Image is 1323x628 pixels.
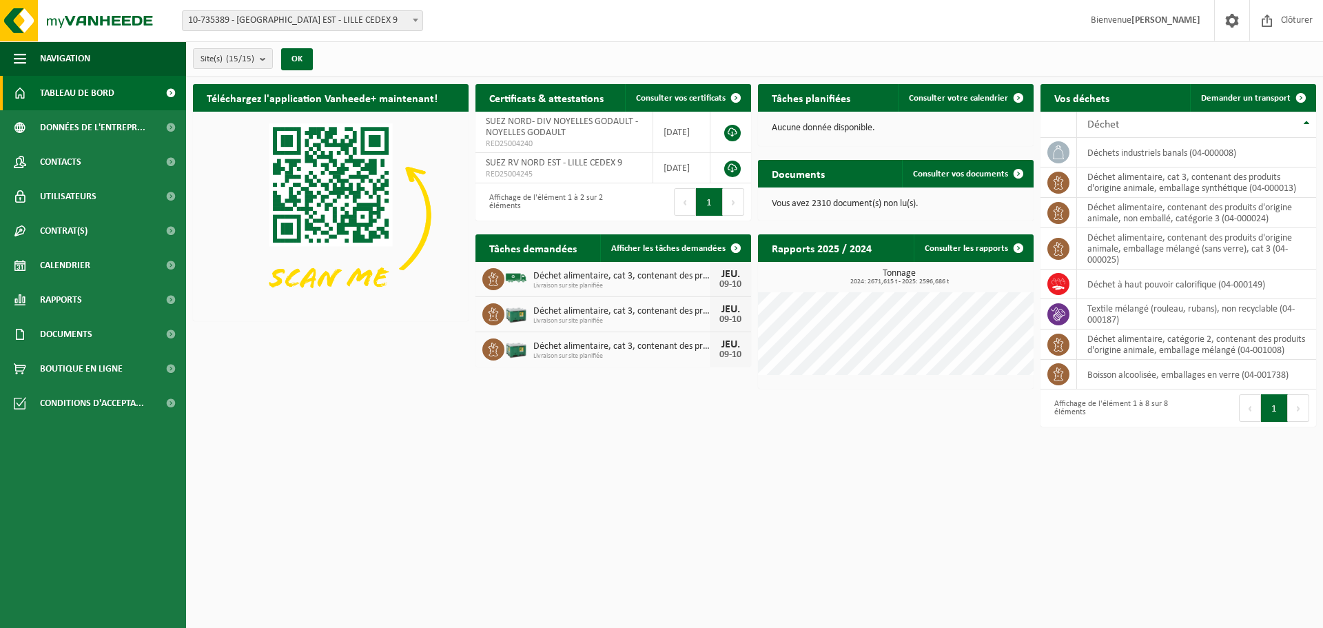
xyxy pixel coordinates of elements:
[486,169,642,180] span: RED25004245
[1077,299,1316,330] td: textile mélangé (rouleau, rubans), non recyclable (04-000187)
[1077,360,1316,389] td: boisson alcoolisée, emballages en verre (04-001738)
[758,234,885,261] h2: Rapports 2025 / 2024
[482,187,606,217] div: Affichage de l'élément 1 à 2 sur 2 éléments
[40,248,90,283] span: Calendrier
[533,341,710,352] span: Déchet alimentaire, cat 3, contenant des produits d'origine animale, emballage s...
[772,199,1020,209] p: Vous avez 2310 document(s) non lu(s).
[1261,394,1288,422] button: 1
[40,110,145,145] span: Données de l'entrepr...
[40,386,144,421] span: Conditions d'accepta...
[909,94,1008,103] span: Consulter votre calendrier
[504,336,528,360] img: PB-LB-0680-HPE-GN-01
[1288,394,1309,422] button: Next
[475,84,617,111] h2: Certificats & attestations
[1239,394,1261,422] button: Previous
[486,117,638,138] span: SUEZ NORD- DIV NOYELLES GODAULT - NOYELLES GODAULT
[636,94,726,103] span: Consulter vos certificats
[193,84,451,111] h2: Téléchargez l'application Vanheede+ maintenant!
[1131,15,1200,26] strong: [PERSON_NAME]
[1077,270,1316,299] td: déchet à haut pouvoir calorifique (04-000149)
[1077,330,1316,360] td: déchet alimentaire, catégorie 2, contenant des produits d'origine animale, emballage mélangé (04-...
[7,598,230,628] iframe: chat widget
[717,280,744,290] div: 09-10
[653,112,710,153] td: [DATE]
[533,317,710,325] span: Livraison sur site planifiée
[765,278,1034,285] span: 2024: 2671,615 t - 2025: 2596,686 t
[40,76,114,110] span: Tableau de bord
[504,301,528,325] img: PB-LB-0680-HPE-GN-01
[1077,168,1316,198] td: déchet alimentaire, cat 3, contenant des produits d'origine animale, emballage synthétique (04-00...
[226,54,254,63] count: (15/15)
[533,352,710,361] span: Livraison sur site planifiée
[486,139,642,150] span: RED25004240
[201,49,254,70] span: Site(s)
[486,158,622,168] span: SUEZ RV NORD EST - LILLE CEDEX 9
[533,271,710,282] span: Déchet alimentaire, cat 3, contenant des produits d'origine animale, emballage s...
[758,84,864,111] h2: Tâches planifiées
[475,234,591,261] h2: Tâches demandées
[696,188,723,216] button: 1
[913,170,1008,179] span: Consulter vos documents
[717,269,744,280] div: JEU.
[40,41,90,76] span: Navigation
[765,269,1034,285] h3: Tonnage
[717,339,744,350] div: JEU.
[193,112,469,318] img: Download de VHEPlus App
[533,282,710,290] span: Livraison sur site planifiée
[1201,94,1291,103] span: Demander un transport
[914,234,1032,262] a: Consulter les rapports
[1087,119,1119,130] span: Déchet
[653,153,710,183] td: [DATE]
[717,350,744,360] div: 09-10
[40,214,88,248] span: Contrat(s)
[611,244,726,253] span: Afficher les tâches demandées
[504,266,528,290] img: BL-SO-LV
[193,48,273,69] button: Site(s)(15/15)
[183,11,422,30] span: 10-735389 - SUEZ RV NORD EST - LILLE CEDEX 9
[758,160,839,187] h2: Documents
[717,304,744,315] div: JEU.
[717,315,744,325] div: 09-10
[40,317,92,352] span: Documents
[1077,198,1316,228] td: déchet alimentaire, contenant des produits d'origine animale, non emballé, catégorie 3 (04-000024)
[723,188,744,216] button: Next
[40,179,96,214] span: Utilisateurs
[40,352,123,386] span: Boutique en ligne
[1040,84,1123,111] h2: Vos déchets
[625,84,750,112] a: Consulter vos certificats
[1190,84,1315,112] a: Demander un transport
[1077,228,1316,270] td: déchet alimentaire, contenant des produits d'origine animale, emballage mélangé (sans verre), cat...
[772,123,1020,133] p: Aucune donnée disponible.
[1047,393,1171,423] div: Affichage de l'élément 1 à 8 sur 8 éléments
[40,283,82,317] span: Rapports
[281,48,313,70] button: OK
[674,188,696,216] button: Previous
[182,10,423,31] span: 10-735389 - SUEZ RV NORD EST - LILLE CEDEX 9
[898,84,1032,112] a: Consulter votre calendrier
[1077,138,1316,168] td: déchets industriels banals (04-000008)
[533,306,710,317] span: Déchet alimentaire, cat 3, contenant des produits d'origine animale, emballage s...
[600,234,750,262] a: Afficher les tâches demandées
[902,160,1032,188] a: Consulter vos documents
[40,145,81,179] span: Contacts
